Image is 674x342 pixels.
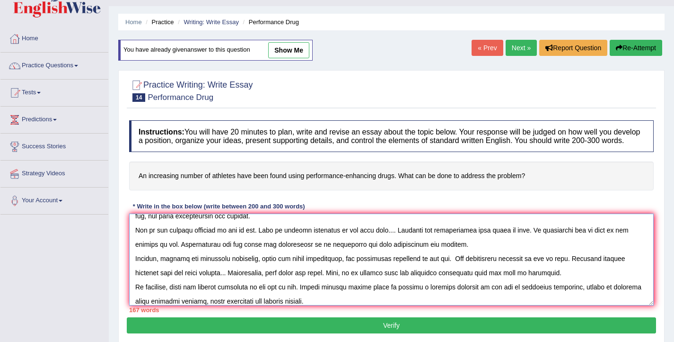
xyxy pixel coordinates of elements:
a: Writing: Write Essay [184,18,239,26]
div: 167 words [129,306,654,315]
b: Instructions: [139,128,184,136]
a: Predictions [0,107,108,130]
a: « Prev [472,40,503,56]
div: * Write in the box below (write between 200 and 300 words) [129,202,308,211]
a: Home [125,18,142,26]
a: show me [268,42,309,58]
a: Next » [506,40,537,56]
a: Success Stories [0,134,108,157]
small: Performance Drug [148,93,213,102]
span: 14 [132,93,145,102]
a: Strategy Videos [0,161,108,184]
button: Report Question [539,40,607,56]
button: Verify [127,317,656,333]
a: Home [0,26,108,49]
h2: Practice Writing: Write Essay [129,78,253,102]
h4: You will have 20 minutes to plan, write and revise an essay about the topic below. Your response ... [129,120,654,152]
li: Practice [143,18,174,27]
li: Performance Drug [241,18,299,27]
button: Re-Attempt [610,40,662,56]
a: Tests [0,80,108,103]
a: Your Account [0,188,108,211]
div: You have already given answer to this question [118,40,313,61]
a: Practice Questions [0,53,108,76]
h4: An increasing number of athletes have been found using performance-enhancing drugs. What can be d... [129,162,654,190]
